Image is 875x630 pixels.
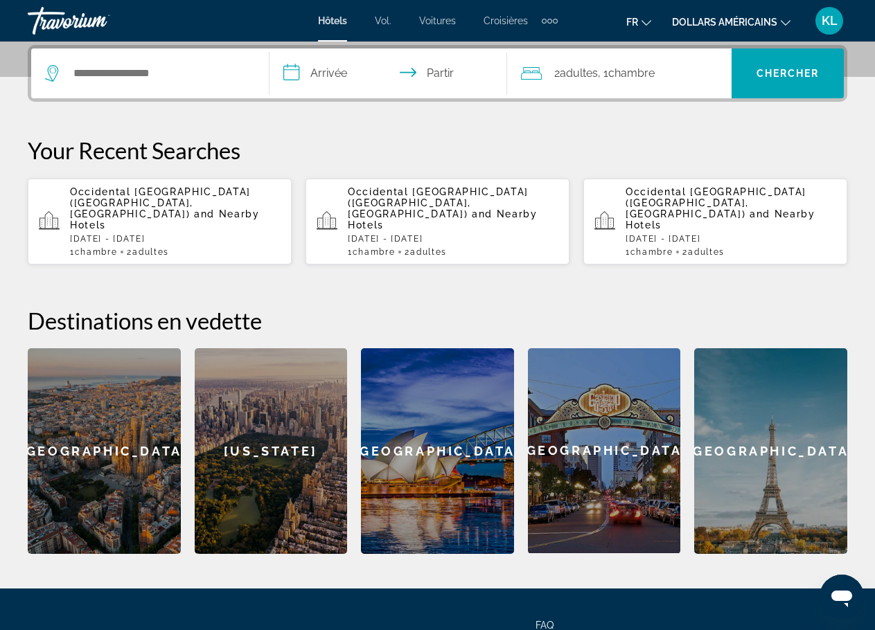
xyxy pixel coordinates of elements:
span: 2 [405,247,446,257]
span: Chambre [353,247,396,257]
h2: Destinations en vedette [28,307,847,334]
button: Changer de devise [672,12,790,32]
a: [GEOGRAPHIC_DATA] [694,348,847,554]
p: [DATE] - [DATE] [348,234,558,244]
font: 2 [554,66,560,80]
button: Chercher [732,48,844,98]
p: [DATE] - [DATE] [626,234,836,244]
button: Occidental [GEOGRAPHIC_DATA] ([GEOGRAPHIC_DATA], [GEOGRAPHIC_DATA]) and Nearby Hotels[DATE] - [DA... [28,178,292,265]
button: Voyageurs : 2 adultes, 0 enfants [507,48,732,98]
a: Vol. [375,15,391,26]
font: KL [822,13,838,28]
font: adultes [560,66,598,80]
span: 1 [626,247,673,257]
a: [US_STATE] [195,348,348,554]
a: Voitures [419,15,456,26]
font: fr [626,17,638,28]
button: Occidental [GEOGRAPHIC_DATA] ([GEOGRAPHIC_DATA], [GEOGRAPHIC_DATA]) and Nearby Hotels[DATE] - [DA... [306,178,569,265]
span: Adultes [132,247,169,257]
button: Éléments de navigation supplémentaires [542,10,558,32]
a: [GEOGRAPHIC_DATA] [361,348,514,554]
span: 2 [127,247,168,257]
a: Travorium [28,3,166,39]
button: Dates d'arrivée et de départ [269,48,508,98]
iframe: Bouton de lancement de la fenêtre de messagerie [820,575,864,619]
font: dollars américains [672,17,777,28]
font: Chercher [757,68,820,79]
span: Occidental [GEOGRAPHIC_DATA] ([GEOGRAPHIC_DATA], [GEOGRAPHIC_DATA]) [348,186,529,219]
span: Occidental [GEOGRAPHIC_DATA] ([GEOGRAPHIC_DATA], [GEOGRAPHIC_DATA]) [626,186,806,219]
button: Menu utilisateur [811,6,847,35]
a: [GEOGRAPHIC_DATA] [28,348,181,554]
font: , 1 [598,66,608,80]
div: [GEOGRAPHIC_DATA] [528,348,681,553]
font: Chambre [608,66,655,80]
span: and Nearby Hotels [348,208,538,231]
span: and Nearby Hotels [70,208,260,231]
p: Your Recent Searches [28,136,847,164]
span: 1 [348,247,395,257]
span: Adultes [410,247,447,257]
a: [GEOGRAPHIC_DATA] [528,348,681,554]
span: and Nearby Hotels [626,208,815,231]
span: Chambre [75,247,118,257]
div: Widget de recherche [31,48,844,98]
span: 2 [682,247,724,257]
span: Chambre [630,247,673,257]
a: Croisières [484,15,528,26]
span: 1 [70,247,117,257]
a: Hôtels [318,15,347,26]
p: [DATE] - [DATE] [70,234,281,244]
span: Occidental [GEOGRAPHIC_DATA] ([GEOGRAPHIC_DATA], [GEOGRAPHIC_DATA]) [70,186,251,219]
button: Changer de langue [626,12,651,32]
button: Occidental [GEOGRAPHIC_DATA] ([GEOGRAPHIC_DATA], [GEOGRAPHIC_DATA]) and Nearby Hotels[DATE] - [DA... [583,178,847,265]
span: Adultes [688,247,725,257]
